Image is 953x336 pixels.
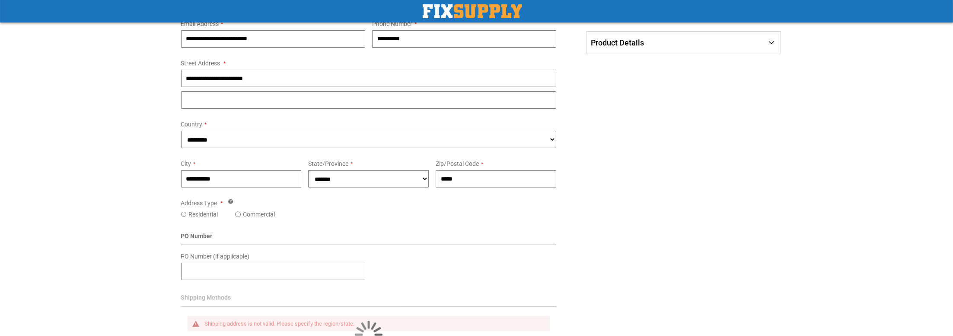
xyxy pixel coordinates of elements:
span: Email Address [181,20,219,27]
img: Fix Industrial Supply [423,4,522,18]
span: Zip/Postal Code [436,160,479,167]
span: Phone Number [372,20,412,27]
span: Country [181,121,203,128]
label: Residential [188,210,218,219]
label: Commercial [243,210,275,219]
span: Street Address [181,60,220,67]
span: Product Details [591,38,644,47]
span: City [181,160,191,167]
div: PO Number [181,232,557,245]
span: State/Province [308,160,348,167]
span: PO Number (if applicable) [181,253,250,260]
a: store logo [423,4,522,18]
span: Address Type [181,200,217,207]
